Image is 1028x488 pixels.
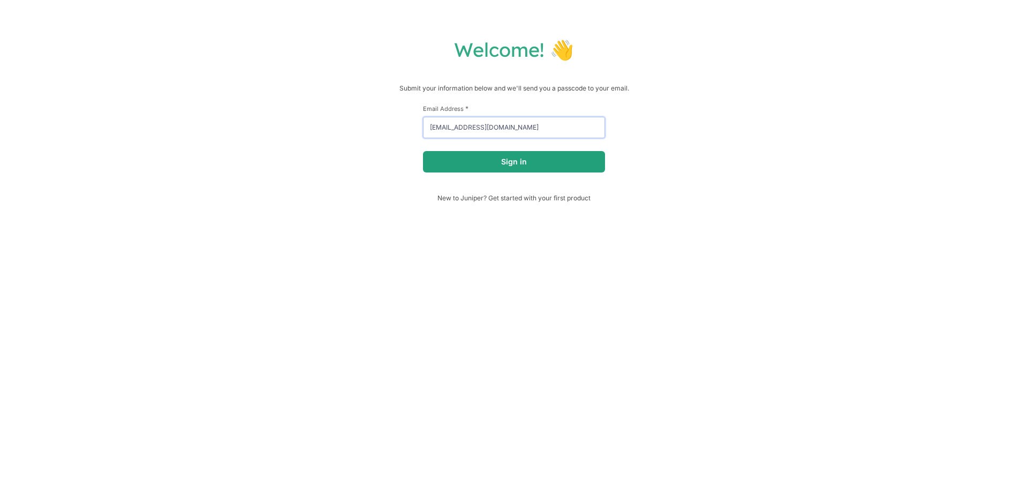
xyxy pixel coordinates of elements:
[423,194,605,202] span: New to Juniper? Get started with your first product
[423,104,605,112] label: Email Address
[465,104,468,112] span: This field is required.
[423,151,605,172] button: Sign in
[423,117,605,138] input: email@example.com
[11,37,1017,62] h1: Welcome! 👋
[11,83,1017,94] p: Submit your information below and we'll send you a passcode to your email.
